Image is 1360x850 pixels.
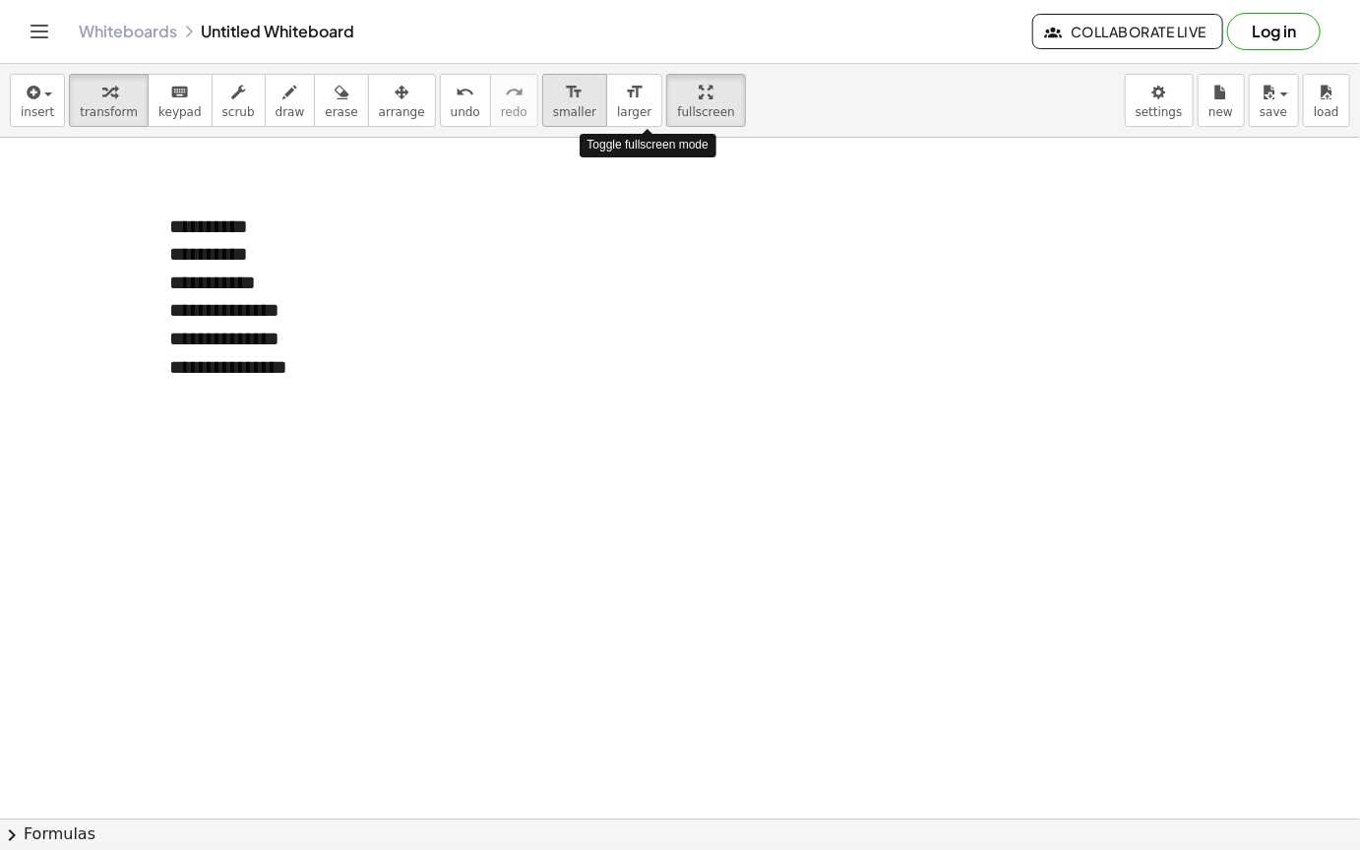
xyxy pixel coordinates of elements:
button: erase [314,74,368,127]
span: Collaborate Live [1049,23,1206,40]
div: Toggle fullscreen mode [580,134,716,156]
i: undo [456,81,474,104]
button: draw [265,74,316,127]
span: transform [80,105,138,119]
span: insert [21,105,54,119]
button: Collaborate Live [1032,14,1223,49]
button: undoundo [440,74,491,127]
button: format_sizelarger [606,74,662,127]
button: load [1303,74,1350,127]
button: format_sizesmaller [542,74,607,127]
i: format_size [565,81,584,104]
span: settings [1136,105,1183,119]
span: erase [325,105,357,119]
button: transform [69,74,149,127]
button: scrub [212,74,266,127]
span: load [1314,105,1339,119]
button: redoredo [490,74,538,127]
span: arrange [379,105,425,119]
span: redo [501,105,527,119]
button: insert [10,74,65,127]
button: keyboardkeypad [148,74,213,127]
button: save [1249,74,1299,127]
span: undo [451,105,480,119]
span: save [1260,105,1287,119]
i: redo [505,81,524,104]
a: Whiteboards [79,22,177,41]
span: keypad [158,105,202,119]
span: smaller [553,105,596,119]
button: arrange [368,74,436,127]
span: draw [276,105,305,119]
button: fullscreen [666,74,745,127]
i: format_size [625,81,644,104]
button: settings [1125,74,1194,127]
button: new [1198,74,1245,127]
span: fullscreen [677,105,734,119]
button: Toggle navigation [24,16,55,47]
span: scrub [222,105,255,119]
span: new [1208,105,1233,119]
button: Log in [1227,13,1321,50]
i: keyboard [170,81,189,104]
span: larger [617,105,651,119]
